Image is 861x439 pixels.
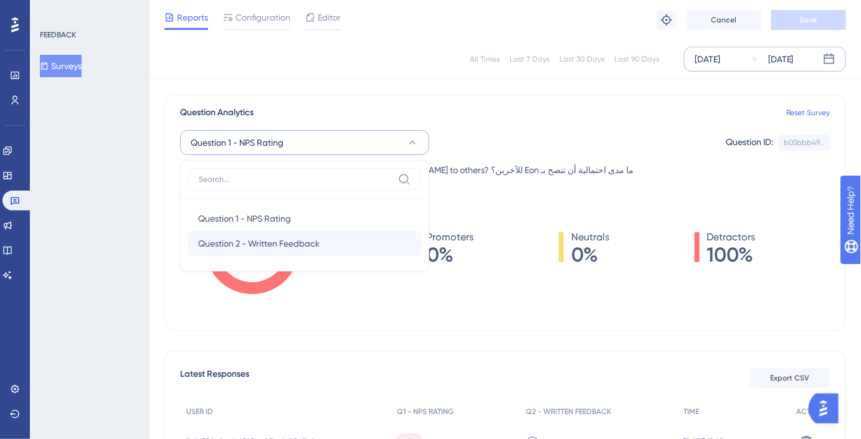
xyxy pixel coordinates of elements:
span: USER ID [186,407,213,417]
div: Last 7 Days [510,54,549,64]
span: Question 1 - NPS Rating [198,211,291,226]
span: Latest Responses [180,367,249,389]
a: Reset Survey [786,108,830,118]
div: [DATE] [695,52,720,67]
span: How likely are you to recommend [PERSON_NAME] to others? للآخرين؟ Eon ما مدى احتمالية أن تنصح بـ [252,163,634,177]
span: TIME [684,407,700,417]
span: Reports [177,10,208,25]
span: Neutrals [571,230,609,245]
span: Question Analytics [180,105,254,120]
span: Promoters [427,230,474,245]
div: [DATE] [768,52,794,67]
span: Need Help? [29,3,78,18]
span: 0% [571,245,609,265]
div: FEEDBACK [40,30,76,40]
input: Search... [199,174,393,184]
button: Question 2 - Written Feedback [188,231,421,256]
span: Q2 - WRITTEN FEEDBACK [526,407,612,417]
span: ACTION [797,407,824,417]
span: Editor [318,10,341,25]
button: Cancel [687,10,761,30]
div: Last 30 Days [559,54,604,64]
iframe: UserGuiding AI Assistant Launcher [809,390,846,427]
span: Configuration [235,10,290,25]
button: Question 1 - NPS Rating [188,206,421,231]
span: 100% [707,245,756,265]
span: Q1 - NPS RATING [397,407,454,417]
div: Last 90 Days [614,54,659,64]
button: Save [771,10,846,30]
button: Question 1 - NPS Rating [180,130,429,155]
span: Question 1 - NPS Rating [191,135,283,150]
span: Save [800,15,817,25]
button: Export CSV [749,368,830,388]
div: All Times [470,54,500,64]
span: Detractors [707,230,756,245]
span: Question 2 - Written Feedback [198,236,320,251]
span: 0% [427,245,474,265]
span: Export CSV [771,373,810,383]
div: Question ID: [726,135,773,151]
button: Surveys [40,55,82,77]
div: b05bbb49... [784,138,825,148]
span: Cancel [711,15,737,25]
